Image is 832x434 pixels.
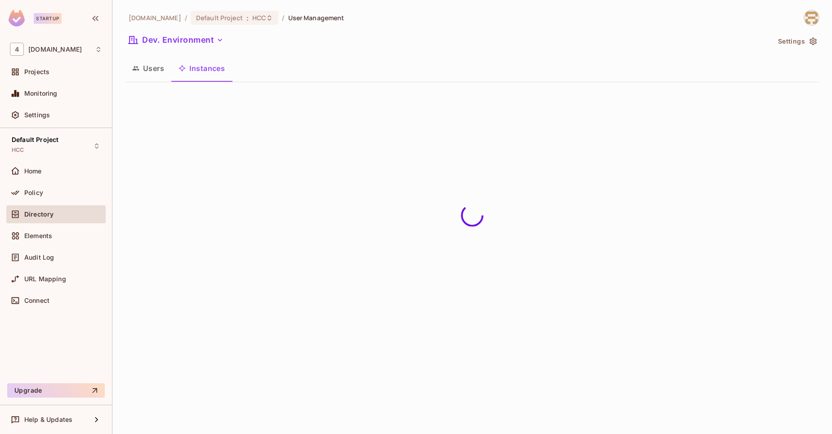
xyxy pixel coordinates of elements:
[24,275,66,283] span: URL Mapping
[246,14,249,22] span: :
[288,13,344,22] span: User Management
[185,13,187,22] li: /
[24,254,54,261] span: Audit Log
[7,383,105,398] button: Upgrade
[252,13,266,22] span: HCC
[24,232,52,239] span: Elements
[24,297,49,304] span: Connect
[24,211,54,218] span: Directory
[196,13,243,22] span: Default Project
[24,189,43,196] span: Policy
[12,146,24,154] span: HCC
[804,10,819,25] img: ali.sheikh@46labs.com
[125,57,171,80] button: Users
[9,10,25,27] img: SReyMgAAAABJRU5ErkJggg==
[12,136,58,143] span: Default Project
[10,43,24,56] span: 4
[171,57,232,80] button: Instances
[24,168,42,175] span: Home
[24,111,50,119] span: Settings
[125,33,227,47] button: Dev. Environment
[24,68,49,75] span: Projects
[24,416,72,423] span: Help & Updates
[34,13,62,24] div: Startup
[282,13,284,22] li: /
[774,34,819,49] button: Settings
[24,90,58,97] span: Monitoring
[129,13,181,22] span: the active workspace
[28,46,82,53] span: Workspace: 46labs.com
